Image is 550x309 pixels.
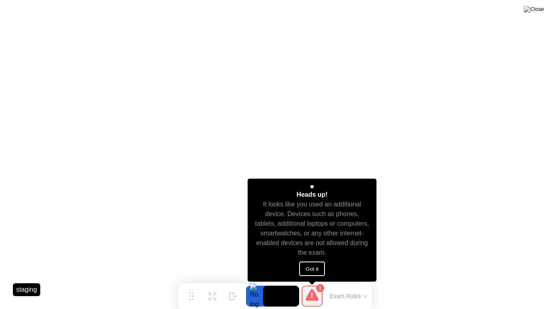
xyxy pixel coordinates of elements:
img: Close [524,6,544,12]
div: Heads up! [296,190,327,200]
button: Exam Rules [327,293,370,300]
div: staging [13,283,40,296]
button: Got it [299,262,325,276]
div: 1 [316,284,324,292]
div: It looks like you used an additional device. Devices such as phones, tablets, additional laptops ... [255,200,370,257]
